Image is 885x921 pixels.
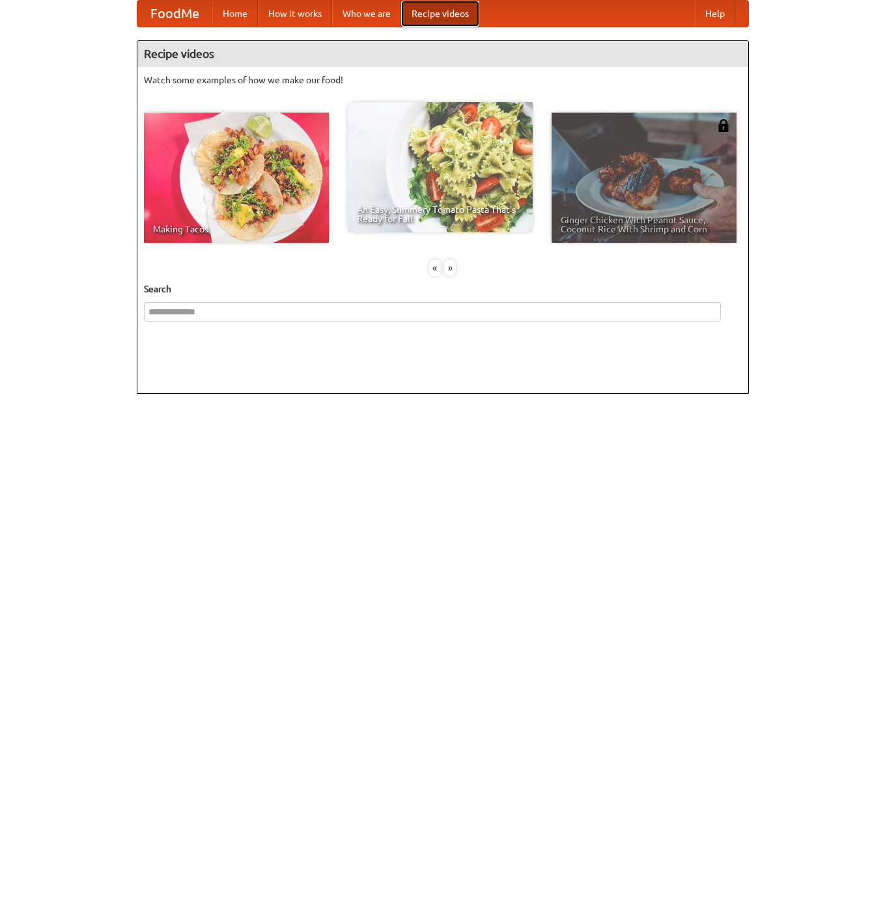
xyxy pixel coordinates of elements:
p: Watch some examples of how we make our food! [144,74,742,87]
span: An Easy, Summery Tomato Pasta That's Ready for Fall [357,205,524,223]
div: « [429,260,441,276]
img: 483408.png [717,119,730,132]
a: Recipe videos [401,1,479,27]
div: » [444,260,456,276]
a: How it works [258,1,332,27]
span: Making Tacos [153,225,320,234]
h4: Recipe videos [137,41,748,67]
a: An Easy, Summery Tomato Pasta That's Ready for Fall [348,102,533,232]
a: Who we are [332,1,401,27]
a: FoodMe [137,1,212,27]
h5: Search [144,282,742,296]
a: Home [212,1,258,27]
a: Help [695,1,735,27]
a: Making Tacos [144,113,329,243]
